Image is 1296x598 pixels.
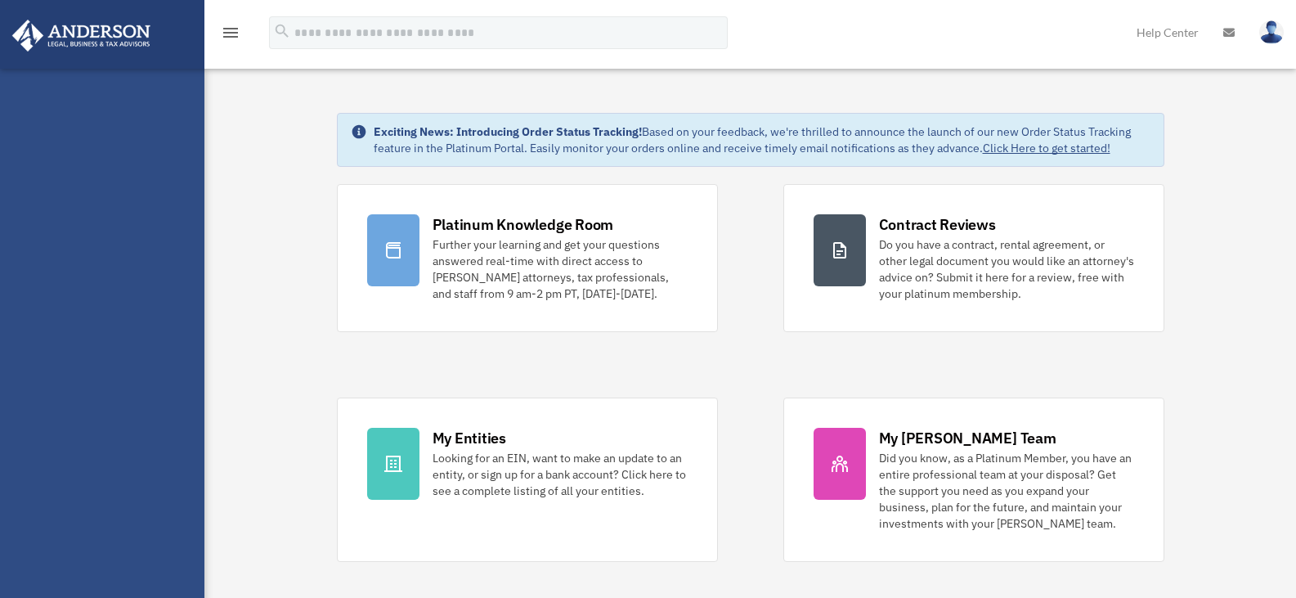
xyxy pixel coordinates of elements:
a: My [PERSON_NAME] Team Did you know, as a Platinum Member, you have an entire professional team at... [783,398,1164,562]
strong: Exciting News: Introducing Order Status Tracking! [374,124,642,139]
div: Contract Reviews [879,214,996,235]
a: My Entities Looking for an EIN, want to make an update to an entity, or sign up for a bank accoun... [337,398,718,562]
div: Looking for an EIN, want to make an update to an entity, or sign up for a bank account? Click her... [433,450,688,499]
a: Contract Reviews Do you have a contract, rental agreement, or other legal document you would like... [783,184,1164,332]
div: Do you have a contract, rental agreement, or other legal document you would like an attorney's ad... [879,236,1134,302]
i: search [273,22,291,40]
a: Click Here to get started! [983,141,1110,155]
div: Platinum Knowledge Room [433,214,614,235]
a: Platinum Knowledge Room Further your learning and get your questions answered real-time with dire... [337,184,718,332]
div: Based on your feedback, we're thrilled to announce the launch of our new Order Status Tracking fe... [374,124,1150,156]
i: menu [221,23,240,43]
div: My [PERSON_NAME] Team [879,428,1056,448]
a: menu [221,29,240,43]
div: My Entities [433,428,506,448]
img: Anderson Advisors Platinum Portal [7,20,155,52]
div: Did you know, as a Platinum Member, you have an entire professional team at your disposal? Get th... [879,450,1134,532]
img: User Pic [1259,20,1284,44]
div: Further your learning and get your questions answered real-time with direct access to [PERSON_NAM... [433,236,688,302]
